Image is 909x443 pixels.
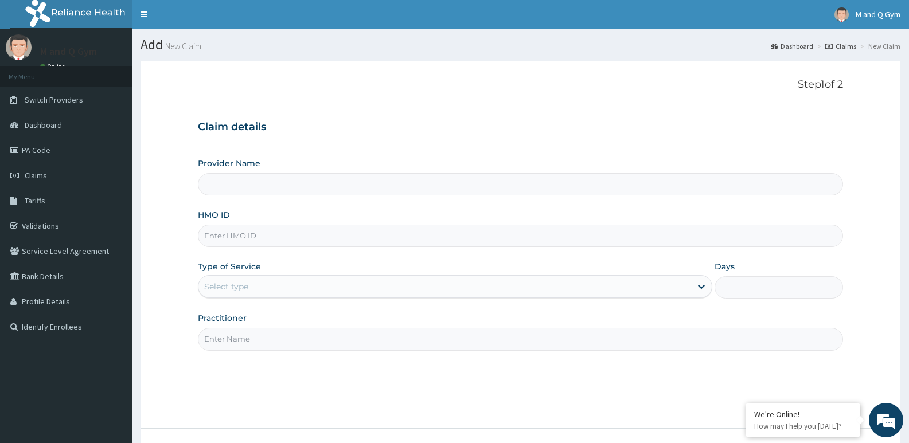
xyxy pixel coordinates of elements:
div: We're Online! [754,409,852,420]
h3: Claim details [198,121,843,134]
a: Claims [825,41,856,51]
p: M and Q Gym [40,46,97,57]
label: HMO ID [198,209,230,221]
img: User Image [834,7,849,22]
label: Days [715,261,735,272]
input: Enter Name [198,328,843,350]
span: M and Q Gym [856,9,900,19]
small: New Claim [163,42,201,50]
img: User Image [6,34,32,60]
div: Select type [204,281,248,292]
a: Online [40,62,68,70]
p: Step 1 of 2 [198,79,843,91]
li: New Claim [857,41,900,51]
span: Claims [25,170,47,181]
label: Type of Service [198,261,261,272]
span: Tariffs [25,195,45,206]
span: Dashboard [25,120,62,130]
label: Provider Name [198,158,260,169]
a: Dashboard [771,41,813,51]
p: How may I help you today? [754,421,852,431]
input: Enter HMO ID [198,225,843,247]
span: Switch Providers [25,95,83,105]
h1: Add [141,37,900,52]
label: Practitioner [198,312,247,324]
